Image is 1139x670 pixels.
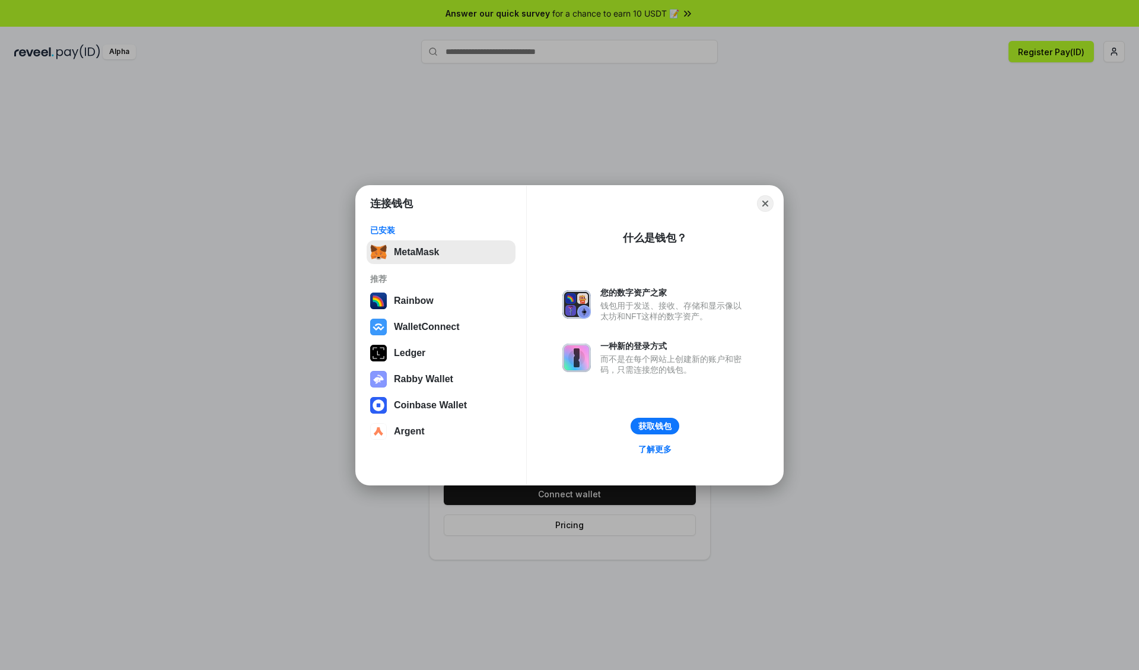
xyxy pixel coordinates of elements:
[631,418,679,434] button: 获取钱包
[370,196,413,211] h1: 连接钱包
[600,300,747,322] div: 钱包用于发送、接收、存储和显示像以太坊和NFT这样的数字资产。
[367,420,516,443] button: Argent
[370,345,387,361] img: svg+xml,%3Csvg%20xmlns%3D%22http%3A%2F%2Fwww.w3.org%2F2000%2Fsvg%22%20width%3D%2228%22%20height%3...
[367,367,516,391] button: Rabby Wallet
[394,296,434,306] div: Rainbow
[638,444,672,455] div: 了解更多
[394,322,460,332] div: WalletConnect
[367,341,516,365] button: Ledger
[367,240,516,264] button: MetaMask
[370,423,387,440] img: svg+xml,%3Csvg%20width%3D%2228%22%20height%3D%2228%22%20viewBox%3D%220%200%2028%2028%22%20fill%3D...
[394,400,467,411] div: Coinbase Wallet
[394,426,425,437] div: Argent
[394,348,425,358] div: Ledger
[370,319,387,335] img: svg+xml,%3Csvg%20width%3D%2228%22%20height%3D%2228%22%20viewBox%3D%220%200%2028%2028%22%20fill%3D...
[562,290,591,319] img: svg+xml,%3Csvg%20xmlns%3D%22http%3A%2F%2Fwww.w3.org%2F2000%2Fsvg%22%20fill%3D%22none%22%20viewBox...
[623,231,687,245] div: 什么是钱包？
[370,274,512,284] div: 推荐
[757,195,774,212] button: Close
[631,442,679,457] a: 了解更多
[600,341,747,351] div: 一种新的登录方式
[562,344,591,372] img: svg+xml,%3Csvg%20xmlns%3D%22http%3A%2F%2Fwww.w3.org%2F2000%2Fsvg%22%20fill%3D%22none%22%20viewBox...
[367,393,516,417] button: Coinbase Wallet
[394,374,453,385] div: Rabby Wallet
[370,371,387,388] img: svg+xml,%3Csvg%20xmlns%3D%22http%3A%2F%2Fwww.w3.org%2F2000%2Fsvg%22%20fill%3D%22none%22%20viewBox...
[600,354,747,375] div: 而不是在每个网站上创建新的账户和密码，只需连接您的钱包。
[367,315,516,339] button: WalletConnect
[600,287,747,298] div: 您的数字资产之家
[394,247,439,258] div: MetaMask
[370,293,387,309] img: svg+xml,%3Csvg%20width%3D%22120%22%20height%3D%22120%22%20viewBox%3D%220%200%20120%20120%22%20fil...
[370,244,387,261] img: svg+xml,%3Csvg%20fill%3D%22none%22%20height%3D%2233%22%20viewBox%3D%220%200%2035%2033%22%20width%...
[370,225,512,236] div: 已安装
[370,397,387,414] img: svg+xml,%3Csvg%20width%3D%2228%22%20height%3D%2228%22%20viewBox%3D%220%200%2028%2028%22%20fill%3D...
[638,421,672,431] div: 获取钱包
[367,289,516,313] button: Rainbow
